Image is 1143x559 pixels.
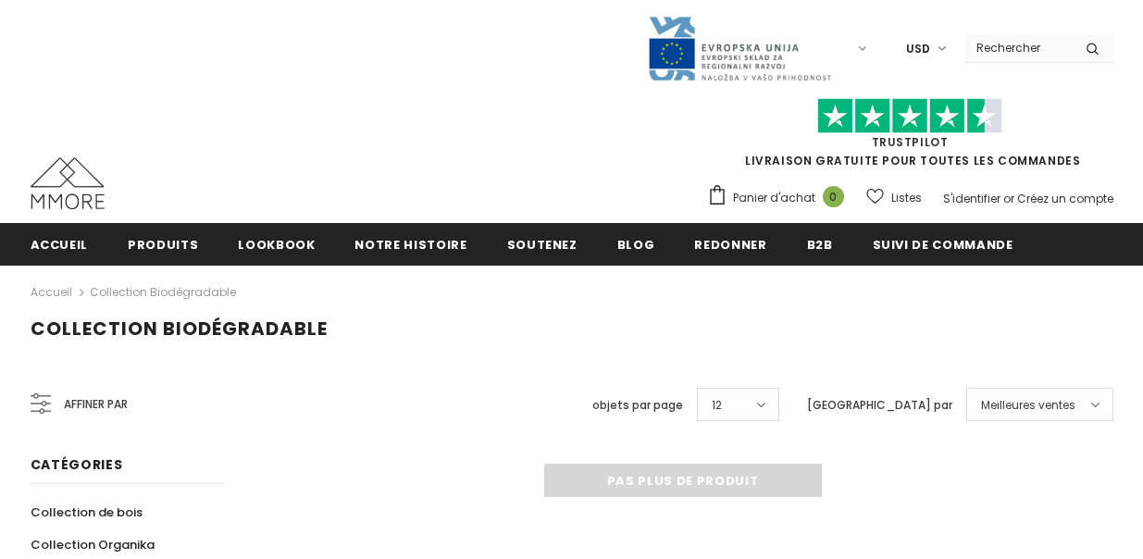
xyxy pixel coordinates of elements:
[354,223,466,265] a: Notre histoire
[128,223,198,265] a: Produits
[712,396,722,415] span: 12
[817,98,1002,134] img: Faites confiance aux étoiles pilotes
[647,15,832,82] img: Javni Razpis
[873,223,1013,265] a: Suivi de commande
[31,503,143,521] span: Collection de bois
[873,236,1013,254] span: Suivi de commande
[965,34,1072,61] input: Search Site
[31,455,123,474] span: Catégories
[807,223,833,265] a: B2B
[823,186,844,207] span: 0
[694,223,766,265] a: Redonner
[733,189,815,207] span: Panier d'achat
[128,236,198,254] span: Produits
[807,396,952,415] label: [GEOGRAPHIC_DATA] par
[617,223,655,265] a: Blog
[507,223,578,265] a: soutenez
[617,236,655,254] span: Blog
[31,496,143,528] a: Collection de bois
[1017,191,1113,206] a: Créez un compte
[981,396,1075,415] span: Meilleures ventes
[238,236,315,254] span: Lookbook
[707,184,853,212] a: Panier d'achat 0
[31,157,105,209] img: Cas MMORE
[1003,191,1014,206] span: or
[31,236,89,254] span: Accueil
[807,236,833,254] span: B2B
[90,284,236,300] a: Collection biodégradable
[707,106,1113,168] span: LIVRAISON GRATUITE POUR TOUTES LES COMMANDES
[31,536,155,553] span: Collection Organika
[943,191,1000,206] a: S'identifier
[866,181,922,214] a: Listes
[31,316,328,342] span: Collection biodégradable
[64,394,128,415] span: Affiner par
[906,40,930,58] span: USD
[872,134,949,150] a: TrustPilot
[592,396,683,415] label: objets par page
[507,236,578,254] span: soutenez
[694,236,766,254] span: Redonner
[354,236,466,254] span: Notre histoire
[891,189,922,207] span: Listes
[31,281,72,304] a: Accueil
[238,223,315,265] a: Lookbook
[647,40,832,56] a: Javni Razpis
[31,223,89,265] a: Accueil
